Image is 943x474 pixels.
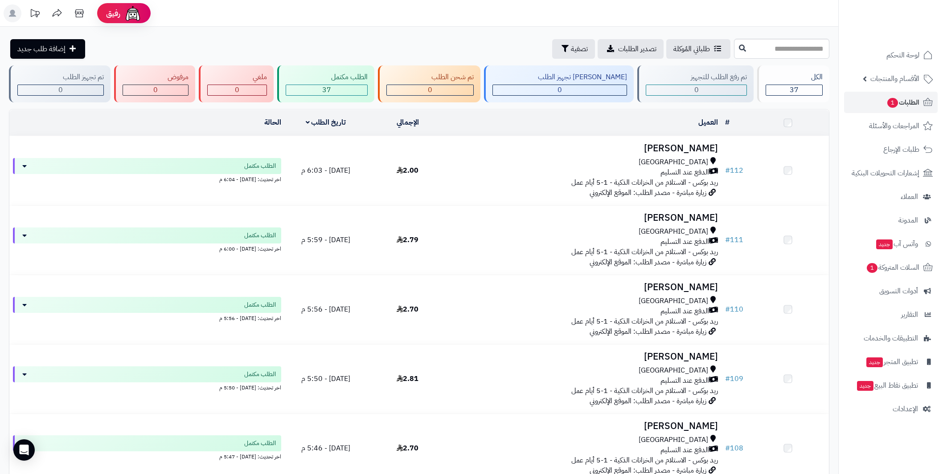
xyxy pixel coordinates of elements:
a: الكل37 [755,65,831,102]
a: تحديثات المنصة [24,4,46,24]
span: [DATE] - 5:59 م [301,235,350,245]
h3: [PERSON_NAME] [452,282,718,292]
span: 2.79 [397,235,418,245]
span: إضافة طلب جديد [17,44,66,54]
div: 0 [18,85,103,95]
div: Open Intercom Messenger [13,439,35,461]
span: [GEOGRAPHIC_DATA] [639,296,708,306]
span: المدونة [898,214,918,227]
a: طلبات الإرجاع [844,139,938,160]
div: ملغي [207,72,267,82]
span: الطلب مكتمل [244,231,276,240]
div: اخر تحديث: [DATE] - 6:04 م [13,174,281,183]
a: #109 [725,373,743,384]
a: تم شحن الطلب 0 [376,65,483,102]
a: [PERSON_NAME] تجهيز الطلب 0 [482,65,635,102]
span: جديد [876,239,893,249]
a: تاريخ الطلب [306,117,346,128]
span: زيارة مباشرة - مصدر الطلب: الموقع الإلكتروني [590,187,706,198]
a: وآتس آبجديد [844,233,938,255]
span: إشعارات التحويلات البنكية [852,167,919,179]
span: 1 [867,263,877,273]
span: [GEOGRAPHIC_DATA] [639,435,708,445]
div: 0 [646,85,747,95]
span: 37 [790,85,799,95]
div: 0 [493,85,627,95]
span: # [725,304,730,315]
span: رفيق [106,8,120,19]
span: العملاء [901,190,918,203]
span: [GEOGRAPHIC_DATA] [639,157,708,167]
span: 2.70 [397,443,418,454]
span: ريد بوكس - الاستلام من الخزانات الذكية - 1-5 أيام عمل [571,177,718,188]
h3: [PERSON_NAME] [452,352,718,362]
a: تم تجهيز الطلب 0 [7,65,112,102]
span: طلبات الإرجاع [883,143,919,156]
span: الطلب مكتمل [244,439,276,448]
a: الطلبات1 [844,92,938,113]
span: 0 [428,85,432,95]
a: لوحة التحكم [844,45,938,66]
span: [GEOGRAPHIC_DATA] [639,227,708,237]
span: 0 [558,85,562,95]
span: ريد بوكس - الاستلام من الخزانات الذكية - 1-5 أيام عمل [571,455,718,466]
a: #112 [725,165,743,176]
a: #111 [725,235,743,245]
span: تصفية [571,44,588,54]
h3: [PERSON_NAME] [452,421,718,431]
span: طلباتي المُوكلة [673,44,710,54]
a: العملاء [844,186,938,207]
a: الطلب مكتمل 37 [275,65,376,102]
span: 1 [887,98,898,108]
a: #108 [725,443,743,454]
span: الدفع عند التسليم [660,445,709,455]
div: الطلب مكتمل [286,72,368,82]
span: 0 [694,85,699,95]
div: الكل [766,72,823,82]
button: تصفية [552,39,595,59]
span: [DATE] - 6:03 م [301,165,350,176]
span: السلات المتروكة [866,261,919,274]
a: التقارير [844,304,938,325]
span: الطلب مكتمل [244,162,276,170]
span: [DATE] - 5:50 م [301,373,350,384]
span: # [725,235,730,245]
a: تم رفع الطلب للتجهيز 0 [635,65,756,102]
h3: [PERSON_NAME] [452,143,718,154]
span: ريد بوكس - الاستلام من الخزانات الذكية - 1-5 أيام عمل [571,316,718,327]
div: اخر تحديث: [DATE] - 5:47 م [13,451,281,461]
span: 2.00 [397,165,418,176]
div: اخر تحديث: [DATE] - 6:00 م [13,243,281,253]
a: مرفوض 0 [112,65,197,102]
span: المراجعات والأسئلة [869,120,919,132]
div: اخر تحديث: [DATE] - 5:56 م [13,313,281,322]
div: 37 [286,85,367,95]
span: الإعدادات [893,403,918,415]
span: زيارة مباشرة - مصدر الطلب: الموقع الإلكتروني [590,326,706,337]
a: الحالة [264,117,281,128]
a: # [725,117,730,128]
span: تطبيق نقاط البيع [856,379,918,392]
div: تم تجهيز الطلب [17,72,104,82]
a: التطبيقات والخدمات [844,328,938,349]
span: [DATE] - 5:46 م [301,443,350,454]
div: 0 [123,85,189,95]
span: الطلب مكتمل [244,300,276,309]
span: ريد بوكس - الاستلام من الخزانات الذكية - 1-5 أيام عمل [571,247,718,257]
span: # [725,443,730,454]
div: اخر تحديث: [DATE] - 5:50 م [13,382,281,392]
span: الدفع عند التسليم [660,306,709,316]
a: إشعارات التحويلات البنكية [844,162,938,184]
span: التقارير [901,308,918,321]
a: تطبيق نقاط البيعجديد [844,375,938,396]
span: التطبيقات والخدمات [864,332,918,344]
span: 0 [153,85,158,95]
a: أدوات التسويق [844,280,938,302]
span: 0 [235,85,239,95]
span: تصدير الطلبات [618,44,656,54]
a: إضافة طلب جديد [10,39,85,59]
span: تطبيق المتجر [865,356,918,368]
a: تصدير الطلبات [598,39,664,59]
span: 2.70 [397,304,418,315]
a: طلباتي المُوكلة [666,39,730,59]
